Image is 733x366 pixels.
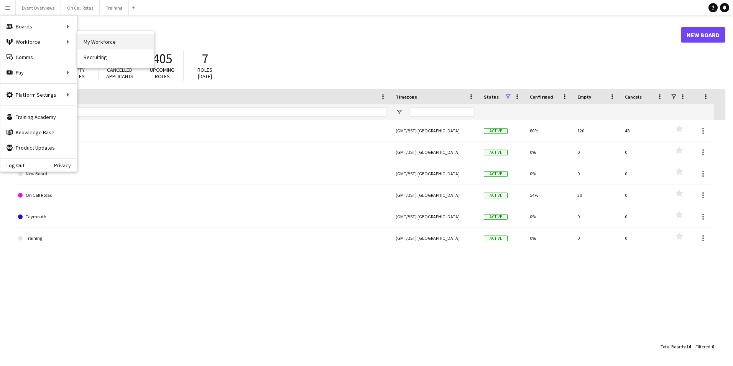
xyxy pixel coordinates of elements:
[18,206,386,228] a: Taymouth
[77,34,154,49] a: My Workforce
[0,162,25,168] a: Log Out
[391,163,479,184] div: (GMT/BST) [GEOGRAPHIC_DATA]
[391,185,479,206] div: (GMT/BST) [GEOGRAPHIC_DATA]
[525,120,573,141] div: 60%
[681,27,725,43] a: New Board
[625,94,642,100] span: Cancels
[396,109,403,115] button: Open Filter Menu
[0,87,77,102] div: Platform Settings
[18,185,386,206] a: On Call Rotas
[620,163,668,184] div: 0
[106,66,133,80] span: Cancelled applicants
[54,162,77,168] a: Privacy
[396,94,417,100] span: Timezone
[620,206,668,227] div: 0
[0,49,77,65] a: Comms
[391,206,479,227] div: (GMT/BST) [GEOGRAPHIC_DATA]
[18,228,386,249] a: Training
[573,185,620,206] div: 30
[150,66,174,80] span: Upcoming roles
[620,120,668,141] div: 48
[0,65,77,80] div: Pay
[18,163,386,185] a: New Board
[573,206,620,227] div: 0
[16,0,61,15] button: Event Overviews
[484,171,508,177] span: Active
[0,109,77,125] a: Training Academy
[695,339,714,354] div: :
[661,339,691,354] div: :
[525,142,573,163] div: 0%
[573,142,620,163] div: 0
[202,50,208,67] span: 7
[484,236,508,241] span: Active
[484,193,508,198] span: Active
[712,344,714,350] span: 6
[661,344,685,350] span: Total Boards
[620,228,668,249] div: 0
[391,120,479,141] div: (GMT/BST) [GEOGRAPHIC_DATA]
[695,344,710,350] span: Filtered
[0,34,77,49] div: Workforce
[0,125,77,140] a: Knowledge Base
[0,140,77,155] a: Product Updates
[525,163,573,184] div: 0%
[409,107,475,117] input: Timezone Filter Input
[32,107,386,117] input: Board name Filter Input
[484,150,508,155] span: Active
[391,228,479,249] div: (GMT/BST) [GEOGRAPHIC_DATA]
[484,94,499,100] span: Status
[573,163,620,184] div: 0
[573,120,620,141] div: 120
[573,228,620,249] div: 0
[525,206,573,227] div: 0%
[525,228,573,249] div: 0%
[484,214,508,220] span: Active
[686,344,691,350] span: 14
[13,29,681,41] h1: Boards
[530,94,553,100] span: Confirmed
[61,0,100,15] button: On Call Rotas
[197,66,212,80] span: Roles [DATE]
[484,128,508,134] span: Active
[18,142,386,163] a: Global Operations
[620,142,668,163] div: 0
[153,50,172,67] span: 405
[100,0,129,15] button: Training
[577,94,591,100] span: Empty
[18,120,386,142] a: Event Overviews
[0,19,77,34] div: Boards
[525,185,573,206] div: 54%
[391,142,479,163] div: (GMT/BST) [GEOGRAPHIC_DATA]
[620,185,668,206] div: 0
[77,49,154,65] a: Recruiting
